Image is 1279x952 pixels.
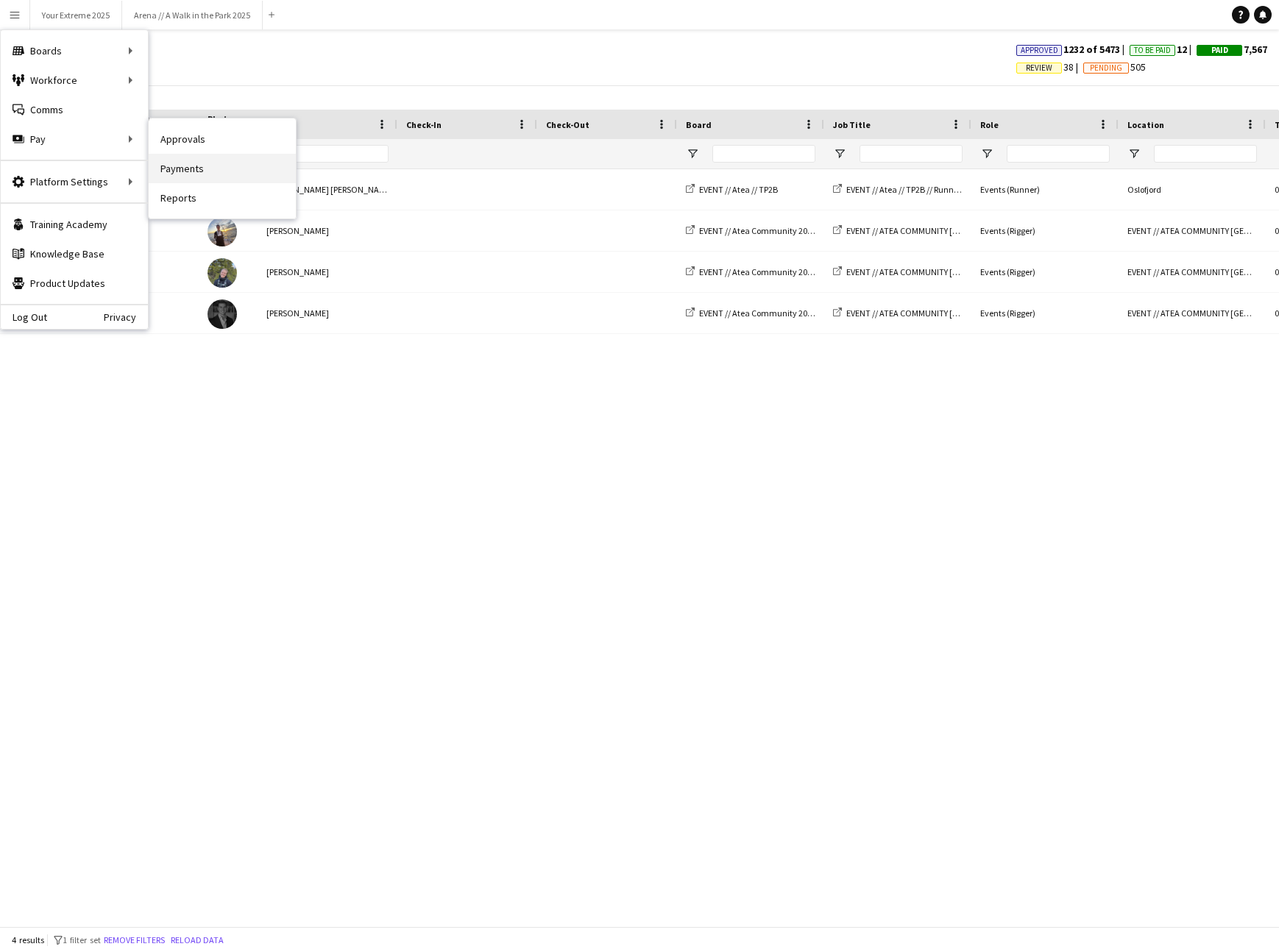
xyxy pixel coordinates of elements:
a: Comms [1,95,148,124]
div: 3557 [110,210,199,251]
input: Name Filter Input [293,145,389,163]
button: Open Filter Menu [686,147,699,160]
img: Endre Noodt [208,217,237,246]
span: Role [980,119,999,130]
div: Boards [1,36,148,65]
input: Job Title Filter Input [860,145,963,163]
button: Reload data [168,932,227,948]
a: Product Updates [1,269,148,298]
span: 38 [1016,60,1083,74]
span: To Be Paid [1134,46,1171,55]
button: Remove filters [101,932,168,948]
span: 7,567 [1197,43,1267,56]
div: EVENT // ATEA COMMUNITY [GEOGRAPHIC_DATA] // EVENT CREW [1119,252,1266,292]
div: Events (Rigger) [971,293,1119,333]
div: Events (Rigger) [971,252,1119,292]
input: Role Filter Input [1007,145,1110,163]
span: 12 [1130,43,1197,56]
div: [PERSON_NAME] [258,210,397,251]
span: EVENT // Atea Community 2025 [699,308,816,319]
a: Approvals [149,124,296,154]
div: EVENT // ATEA COMMUNITY [GEOGRAPHIC_DATA] // EVENT CREW [1119,293,1266,333]
div: Platform Settings [1,167,148,196]
button: Open Filter Menu [1127,147,1141,160]
div: Events (Rigger) [971,210,1119,251]
input: Board Filter Input [712,145,815,163]
div: 3977 [110,293,199,333]
span: EVENT // ATEA COMMUNITY [GEOGRAPHIC_DATA] // EVENT CREW [846,266,1085,277]
button: Arena // A Walk in the Park 2025 [122,1,263,29]
a: EVENT // Atea // TP2B // Runners [833,184,965,195]
button: Your Extreme 2025 [30,1,122,29]
div: [PERSON_NAME] [258,293,397,333]
div: Pay [1,124,148,154]
a: EVENT // Atea Community 2025 [686,266,816,277]
span: Check-In [406,119,442,130]
input: Location Filter Input [1154,145,1257,163]
a: EVENT // Atea Community 2025 [686,225,816,236]
span: EVENT // Atea // TP2B // Runners [846,184,965,195]
a: Reports [149,183,296,213]
button: Open Filter Menu [980,147,993,160]
span: Approved [1021,46,1058,55]
span: Job Title [833,119,871,130]
span: Location [1127,119,1164,130]
span: Check-Out [546,119,589,130]
span: EVENT // Atea // TP2B [699,184,778,195]
span: 505 [1083,60,1146,74]
span: Board [686,119,712,130]
span: Pending [1090,63,1122,73]
div: Workforce [1,65,148,95]
span: 1 filter set [63,934,101,945]
span: Review [1026,63,1052,73]
div: Oslofjord [1119,169,1266,210]
a: EVENT // Atea // TP2B [686,184,778,195]
button: Open Filter Menu [833,147,846,160]
a: EVENT // ATEA COMMUNITY [GEOGRAPHIC_DATA] // EVENT CREW [833,308,1085,319]
a: Payments [149,154,296,183]
img: Henrik Aakre [208,299,237,329]
a: EVENT // Atea Community 2025 [686,308,816,319]
a: Training Academy [1,210,148,239]
span: EVENT // ATEA COMMUNITY [GEOGRAPHIC_DATA] // EVENT CREW [846,225,1085,236]
a: Knowledge Base [1,239,148,269]
span: 1232 of 5473 [1016,43,1130,56]
div: EVENT // ATEA COMMUNITY [GEOGRAPHIC_DATA] // EVENT CREW [1119,210,1266,251]
span: Photo [208,113,231,135]
a: EVENT // ATEA COMMUNITY [GEOGRAPHIC_DATA] // EVENT CREW [833,266,1085,277]
span: Paid [1211,46,1228,55]
div: [PERSON_NAME] [PERSON_NAME] [258,169,397,210]
span: EVENT // Atea Community 2025 [699,225,816,236]
a: EVENT // ATEA COMMUNITY [GEOGRAPHIC_DATA] // EVENT CREW [833,225,1085,236]
div: Events (Runner) [971,169,1119,210]
img: Birk Sjølie [208,258,237,288]
span: EVENT // Atea Community 2025 [699,266,816,277]
a: Log Out [1,311,47,323]
span: EVENT // ATEA COMMUNITY [GEOGRAPHIC_DATA] // EVENT CREW [846,308,1085,319]
div: 5372 [110,252,199,292]
div: [PERSON_NAME] [258,252,397,292]
a: Privacy [104,311,148,323]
